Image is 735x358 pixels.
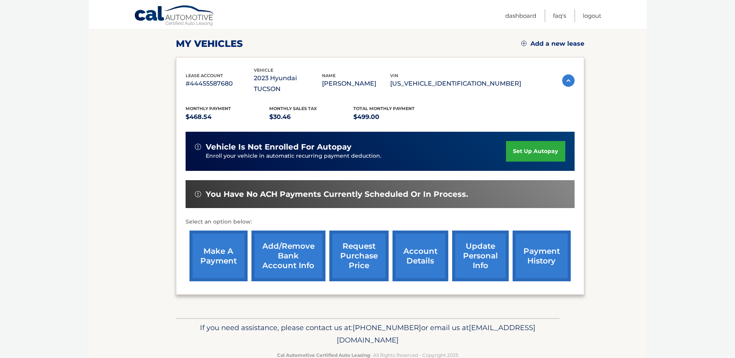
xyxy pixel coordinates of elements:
a: account details [392,231,448,281]
img: add.svg [521,41,527,46]
p: Select an option below: [186,217,575,227]
strong: Cal Automotive Certified Auto Leasing [277,352,370,358]
span: vehicle is not enrolled for autopay [206,142,351,152]
a: FAQ's [553,9,566,22]
p: [PERSON_NAME] [322,78,390,89]
p: $30.46 [269,112,353,122]
p: If you need assistance, please contact us at: or email us at [181,322,554,346]
a: update personal info [452,231,509,281]
a: Add a new lease [521,40,584,48]
span: vin [390,73,398,78]
span: Monthly Payment [186,106,231,111]
p: Enroll your vehicle in automatic recurring payment deduction. [206,152,506,160]
p: [US_VEHICLE_IDENTIFICATION_NUMBER] [390,78,521,89]
p: #44455587680 [186,78,254,89]
a: Logout [583,9,601,22]
img: alert-white.svg [195,191,201,197]
span: Monthly sales Tax [269,106,317,111]
span: name [322,73,336,78]
a: Add/Remove bank account info [251,231,325,281]
a: Cal Automotive [134,5,215,28]
p: $499.00 [353,112,437,122]
span: [PHONE_NUMBER] [353,323,421,332]
img: alert-white.svg [195,144,201,150]
p: $468.54 [186,112,270,122]
a: payment history [513,231,571,281]
h2: my vehicles [176,38,243,50]
a: set up autopay [506,141,565,162]
a: Dashboard [505,9,536,22]
a: request purchase price [329,231,389,281]
span: You have no ACH payments currently scheduled or in process. [206,189,468,199]
span: [EMAIL_ADDRESS][DOMAIN_NAME] [337,323,535,344]
span: Total Monthly Payment [353,106,415,111]
p: 2023 Hyundai TUCSON [254,73,322,95]
span: vehicle [254,67,273,73]
img: accordion-active.svg [562,74,575,87]
a: make a payment [189,231,248,281]
span: lease account [186,73,223,78]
